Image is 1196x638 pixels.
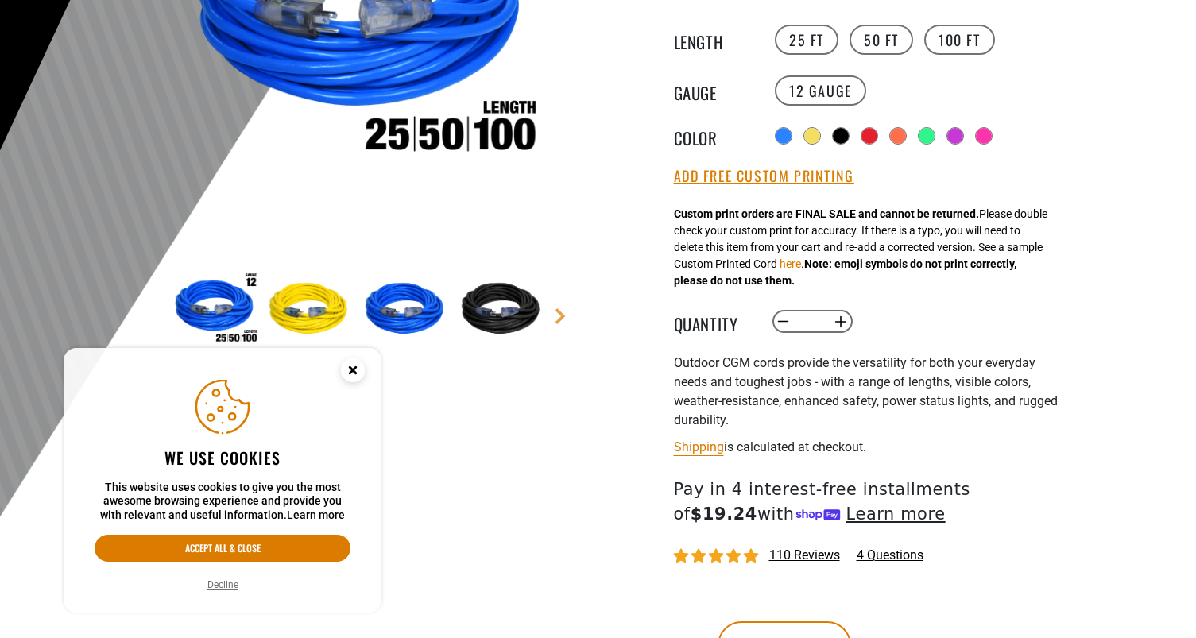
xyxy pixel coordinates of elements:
button: Accept all & close [95,535,350,562]
h2: We use cookies [95,447,350,468]
label: 12 Gauge [775,75,866,106]
img: Black [457,264,549,356]
label: 100 FT [924,25,995,55]
div: Please double check your custom print for accuracy. If there is a typo, you will need to delete t... [674,206,1047,289]
a: Learn more [287,508,345,521]
button: here [780,256,801,273]
a: Shipping [674,439,724,454]
legend: Length [674,29,753,50]
label: 50 FT [850,25,913,55]
strong: Note: emoji symbols do not print correctly, please do not use them. [674,257,1016,287]
label: Quantity [674,311,753,332]
aside: Cookie Consent [64,348,381,613]
img: Yellow [265,264,357,356]
span: Outdoor CGM cords provide the versatility for both your everyday needs and toughest jobs - with a... [674,355,1058,427]
div: is calculated at checkout. [674,436,1063,458]
img: Blue [361,264,453,356]
legend: Color [674,126,753,146]
button: Decline [203,577,243,593]
legend: Gauge [674,80,753,101]
label: 25 FT [775,25,838,55]
p: This website uses cookies to give you the most awesome browsing experience and provide you with r... [95,481,350,523]
span: 110 reviews [769,547,840,563]
span: 4.81 stars [674,549,761,564]
button: Add Free Custom Printing [674,168,854,185]
strong: Custom print orders are FINAL SALE and cannot be returned. [674,207,979,220]
a: Next [552,308,568,324]
span: 4 questions [857,547,923,564]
